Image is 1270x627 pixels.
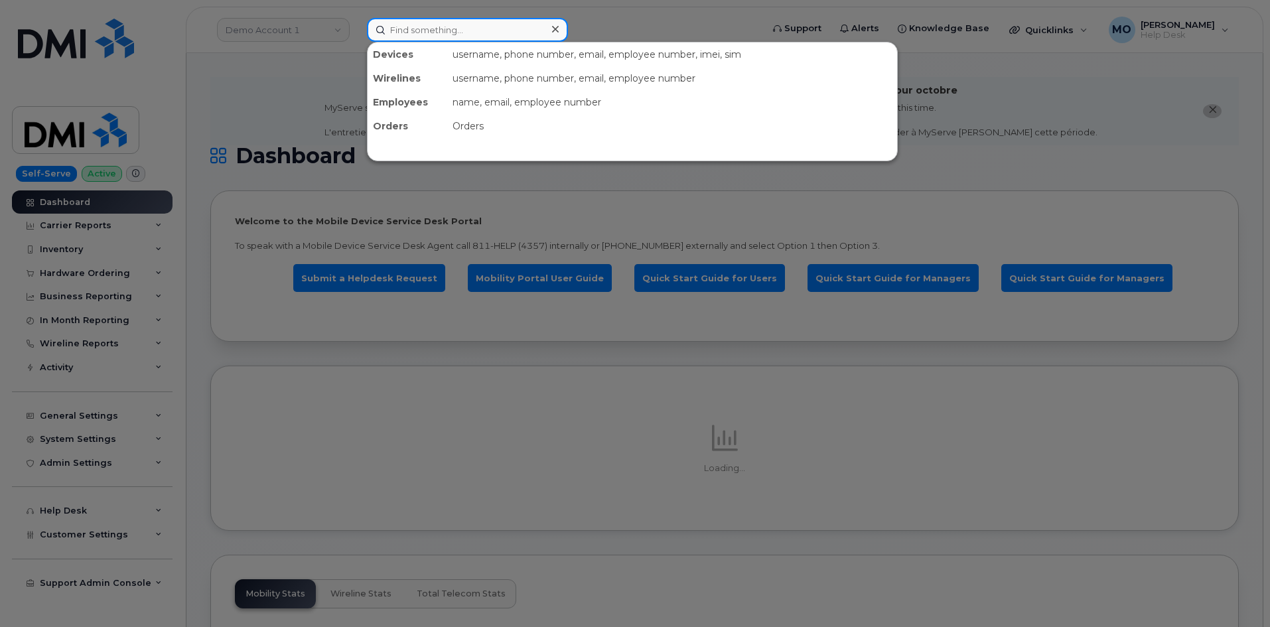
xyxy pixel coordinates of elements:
div: Orders [447,114,897,138]
div: username, phone number, email, employee number, imei, sim [447,42,897,66]
div: username, phone number, email, employee number [447,66,897,90]
div: Orders [368,114,447,138]
div: Wirelines [368,66,447,90]
div: Devices [368,42,447,66]
div: name, email, employee number [447,90,897,114]
div: Employees [368,90,447,114]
